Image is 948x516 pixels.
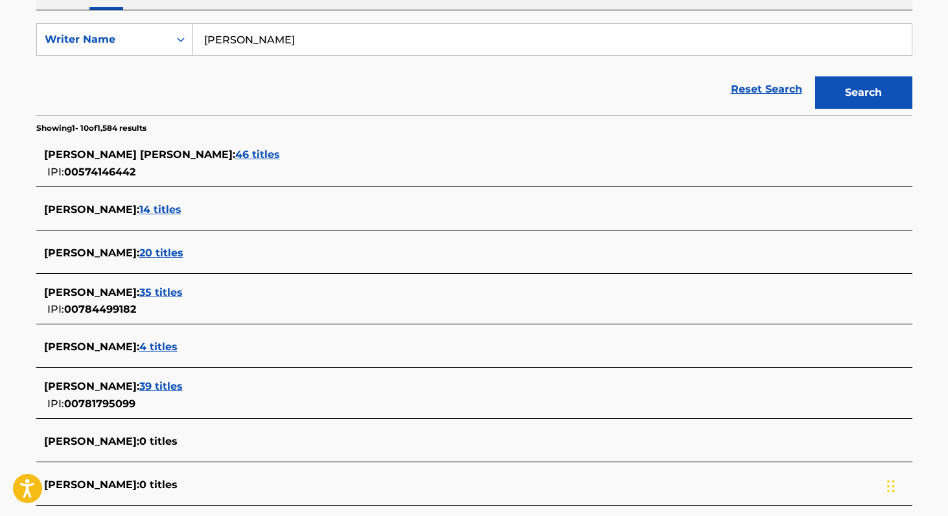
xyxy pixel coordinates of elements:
[36,23,912,115] form: Search Form
[887,467,895,506] div: Drag
[235,148,280,161] span: 46 titles
[724,75,809,104] a: Reset Search
[139,435,178,447] span: 0 titles
[64,303,136,315] span: 00784499182
[44,286,139,298] span: [PERSON_NAME] :
[36,122,146,134] p: Showing 1 - 10 of 1,584 results
[47,303,64,315] span: IPI:
[44,478,139,491] span: [PERSON_NAME] :
[139,203,181,216] span: 14 titles
[64,166,135,178] span: 00574146442
[44,341,139,353] span: [PERSON_NAME] :
[139,286,183,298] span: 35 titles
[815,76,912,109] button: Search
[45,32,161,47] div: Writer Name
[139,478,178,491] span: 0 titles
[44,435,139,447] span: [PERSON_NAME] :
[44,380,139,392] span: [PERSON_NAME] :
[139,247,183,259] span: 20 titles
[47,398,64,410] span: IPI:
[139,341,178,353] span: 4 titles
[44,148,235,161] span: [PERSON_NAME] [PERSON_NAME] :
[139,380,183,392] span: 39 titles
[47,166,64,178] span: IPI:
[883,454,948,516] iframe: Chat Widget
[64,398,135,410] span: 00781795099
[44,203,139,216] span: [PERSON_NAME] :
[44,247,139,259] span: [PERSON_NAME] :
